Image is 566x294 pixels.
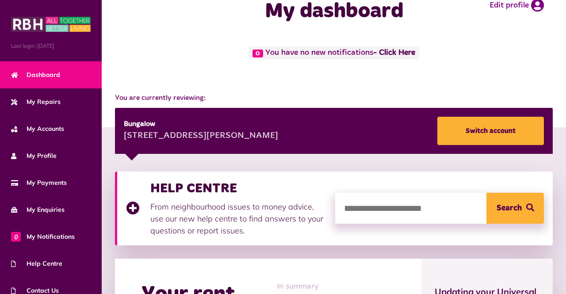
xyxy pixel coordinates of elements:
span: My Notifications [11,232,75,241]
p: From neighbourhood issues to money advice, use our new help centre to find answers to your questi... [150,201,326,237]
span: Search [497,193,522,224]
span: Help Centre [11,259,62,268]
a: Switch account [437,117,544,145]
a: - Click Here [373,49,415,57]
span: 0 [11,232,21,241]
span: 0 [252,50,263,57]
span: You have no new notifications [249,46,419,59]
div: [STREET_ADDRESS][PERSON_NAME] [124,130,278,143]
span: My Payments [11,178,67,187]
span: Dashboard [11,70,60,80]
span: In summary [277,281,337,293]
span: My Repairs [11,97,61,107]
div: Bungalow [124,119,278,130]
span: My Accounts [11,124,64,134]
img: MyRBH [11,15,91,33]
span: You are currently reviewing: [115,93,553,103]
span: My Profile [11,151,57,160]
button: Search [486,193,544,224]
span: My Enquiries [11,205,65,214]
span: Last login: [DATE] [11,42,91,50]
h3: HELP CENTRE [150,180,326,196]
